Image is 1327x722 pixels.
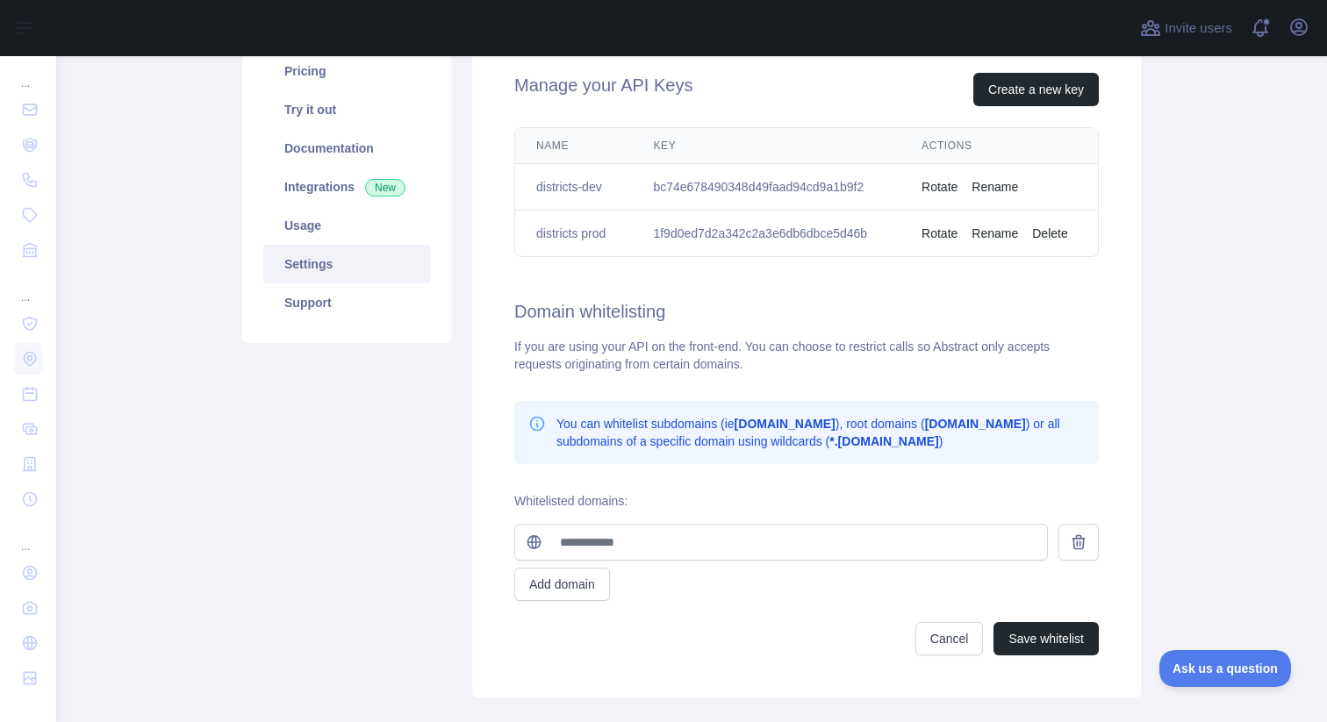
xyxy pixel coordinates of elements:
a: Settings [263,245,430,283]
label: Whitelisted domains: [514,494,628,508]
td: bc74e678490348d49faad94cd9a1b9f2 [632,164,900,211]
b: [DOMAIN_NAME] [735,417,836,431]
button: Rotate [922,225,958,242]
a: Usage [263,206,430,245]
a: Integrations New [263,168,430,206]
h2: Manage your API Keys [514,73,692,106]
a: Try it out [263,90,430,129]
th: Key [632,128,900,164]
div: ... [14,55,42,90]
p: You can whitelist subdomains (ie ), root domains ( ) or all subdomains of a specific domain using... [556,415,1085,450]
button: Rename [972,178,1018,196]
a: Support [263,283,430,322]
iframe: Toggle Customer Support [1159,650,1292,687]
a: Documentation [263,129,430,168]
span: New [365,179,405,197]
th: Actions [900,128,1098,164]
button: Rename [972,225,1018,242]
h2: Domain whitelisting [514,299,1099,324]
div: ... [14,269,42,304]
div: If you are using your API on the front-end. You can choose to restrict calls so Abstract only acc... [514,338,1099,373]
button: Create a new key [973,73,1099,106]
td: 1f9d0ed7d2a342c2a3e6db6dbce5d46b [632,211,900,257]
button: Rotate [922,178,958,196]
b: *.[DOMAIN_NAME] [829,434,938,448]
td: districts prod [515,211,632,257]
th: Name [515,128,632,164]
span: Invite users [1165,18,1232,39]
button: Delete [1032,225,1067,242]
div: ... [14,518,42,554]
button: Cancel [915,622,984,655]
button: Invite users [1137,14,1236,42]
button: Save whitelist [993,622,1099,655]
td: districts-dev [515,164,632,211]
a: Pricing [263,52,430,90]
button: Add domain [514,568,610,601]
b: [DOMAIN_NAME] [925,417,1026,431]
